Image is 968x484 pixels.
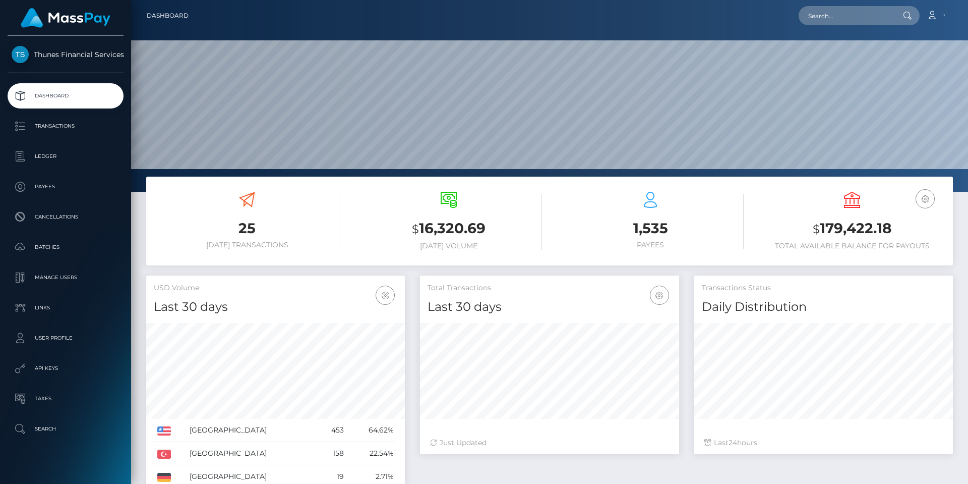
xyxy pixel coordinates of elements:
td: 453 [317,419,347,442]
h5: USD Volume [154,283,397,293]
td: 64.62% [347,419,397,442]
a: Dashboard [147,5,189,26]
img: DE.png [157,473,171,482]
p: Manage Users [12,270,119,285]
h4: Last 30 days [428,298,671,316]
p: Batches [12,240,119,255]
a: Links [8,295,124,320]
h6: Total Available Balance for Payouts [759,242,945,250]
a: Manage Users [8,265,124,290]
p: Transactions [12,119,119,134]
img: MassPay Logo [21,8,110,28]
h4: Last 30 days [154,298,397,316]
a: Dashboard [8,83,124,109]
p: User Profile [12,331,119,346]
img: Thunes Financial Services [12,46,29,63]
div: Last hours [704,438,943,448]
img: US.png [157,426,171,436]
a: Payees [8,174,124,199]
p: Links [12,300,119,315]
a: Search [8,416,124,442]
p: API Keys [12,361,119,376]
h3: 1,535 [557,219,744,238]
p: Ledger [12,149,119,164]
h3: 179,422.18 [759,219,945,239]
h5: Transactions Status [702,283,945,293]
a: Cancellations [8,204,124,230]
a: Taxes [8,386,124,411]
h4: Daily Distribution [702,298,945,316]
h3: 16,320.69 [355,219,542,239]
p: Payees [12,179,119,194]
input: Search... [799,6,893,25]
span: 24 [729,438,737,447]
a: User Profile [8,326,124,351]
td: [GEOGRAPHIC_DATA] [186,442,317,465]
span: Thunes Financial Services [8,50,124,59]
h5: Total Transactions [428,283,671,293]
a: Batches [8,235,124,260]
p: Dashboard [12,88,119,103]
small: $ [412,222,419,236]
h3: 25 [154,219,340,238]
h6: [DATE] Volume [355,242,542,250]
img: TR.png [157,450,171,459]
a: Ledger [8,144,124,169]
td: 22.54% [347,442,397,465]
td: [GEOGRAPHIC_DATA] [186,419,317,442]
a: Transactions [8,114,124,139]
h6: [DATE] Transactions [154,241,340,249]
p: Cancellations [12,209,119,225]
p: Taxes [12,391,119,406]
a: API Keys [8,356,124,381]
p: Search [12,421,119,437]
small: $ [813,222,820,236]
td: 158 [317,442,347,465]
div: Just Updated [430,438,669,448]
h6: Payees [557,241,744,249]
